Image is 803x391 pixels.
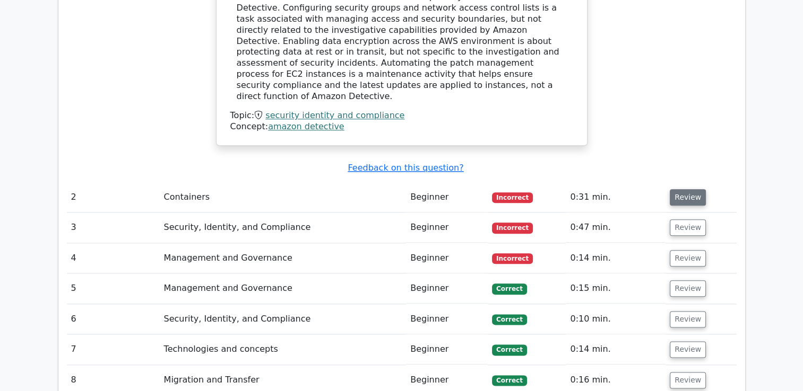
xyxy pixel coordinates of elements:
td: Beginner [406,334,488,365]
button: Review [670,250,706,266]
td: Management and Governance [160,273,407,304]
td: 6 [67,304,160,334]
button: Review [670,189,706,206]
td: Beginner [406,243,488,273]
span: Correct [492,314,526,325]
button: Review [670,341,706,358]
span: Correct [492,344,526,355]
td: 0:31 min. [566,182,666,212]
td: 0:47 min. [566,212,666,243]
td: 4 [67,243,160,273]
td: 3 [67,212,160,243]
td: Beginner [406,304,488,334]
a: security identity and compliance [265,110,404,120]
button: Review [670,311,706,327]
td: Beginner [406,212,488,243]
td: Beginner [406,273,488,304]
td: Management and Governance [160,243,407,273]
a: Feedback on this question? [348,163,463,173]
td: Containers [160,182,407,212]
span: Correct [492,283,526,294]
div: Topic: [230,110,573,121]
td: 0:14 min. [566,334,666,365]
td: Security, Identity, and Compliance [160,212,407,243]
span: Incorrect [492,192,533,203]
td: 0:10 min. [566,304,666,334]
span: Incorrect [492,223,533,233]
div: Concept: [230,121,573,132]
td: Beginner [406,182,488,212]
button: Review [670,372,706,388]
a: amazon detective [268,121,344,131]
button: Review [670,280,706,297]
span: Incorrect [492,253,533,264]
td: Technologies and concepts [160,334,407,365]
td: 0:15 min. [566,273,666,304]
td: 0:14 min. [566,243,666,273]
span: Correct [492,375,526,386]
td: 2 [67,182,160,212]
td: Security, Identity, and Compliance [160,304,407,334]
button: Review [670,219,706,236]
td: 5 [67,273,160,304]
td: 7 [67,334,160,365]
